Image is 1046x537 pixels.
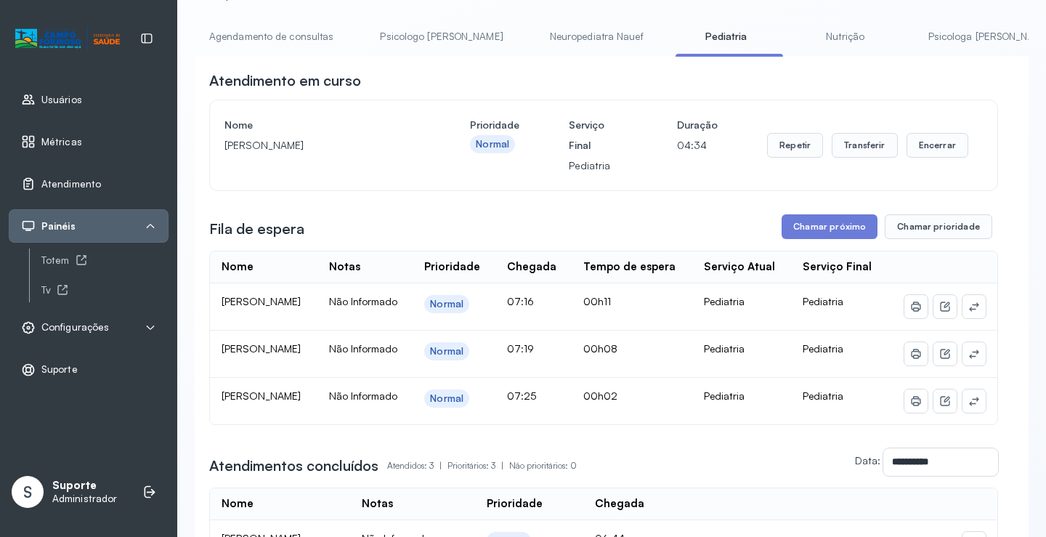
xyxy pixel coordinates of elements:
span: | [501,460,503,471]
div: Totem [41,254,169,267]
span: | [439,460,442,471]
span: Suporte [41,363,78,376]
div: Tempo de espera [583,260,676,274]
div: Chegada [595,497,644,511]
span: 00h11 [583,295,611,307]
span: Atendimento [41,178,101,190]
div: Normal [476,138,509,150]
p: Atendidos: 3 [387,456,447,476]
span: Não Informado [329,389,397,402]
img: Logotipo do estabelecimento [15,27,120,51]
div: Prioridade [424,260,480,274]
span: Painéis [41,220,76,233]
span: 07:19 [507,342,534,355]
span: Configurações [41,321,109,334]
button: Encerrar [907,133,968,158]
h4: Prioridade [470,115,519,135]
div: Pediatria [704,295,779,308]
label: Data: [855,454,880,467]
div: Serviço Final [803,260,872,274]
span: Não Informado [329,342,397,355]
div: Normal [430,392,463,405]
a: Usuários [21,92,156,107]
div: Serviço Atual [704,260,775,274]
div: Chegada [507,260,556,274]
p: Não prioritários: 0 [509,456,577,476]
a: Psicologo [PERSON_NAME] [365,25,517,49]
span: [PERSON_NAME] [222,295,301,307]
span: Não Informado [329,295,397,307]
span: Usuários [41,94,82,106]
div: Notas [329,260,360,274]
p: Administrador [52,493,117,505]
a: Métricas [21,134,156,149]
h3: Atendimentos concluídos [209,456,378,476]
button: Chamar prioridade [885,214,992,239]
div: Pediatria [704,342,779,355]
span: Pediatria [803,342,843,355]
a: Neuropediatra Nauef [535,25,658,49]
div: Nome [222,260,254,274]
span: 00h08 [583,342,617,355]
a: Atendimento [21,177,156,191]
a: Nutrição [795,25,896,49]
h4: Duração [677,115,718,135]
button: Chamar próximo [782,214,877,239]
div: Pediatria [704,389,779,403]
p: [PERSON_NAME] [224,135,421,156]
a: Totem [41,251,169,270]
a: Tv [41,281,169,299]
span: Pediatria [803,389,843,402]
button: Transferir [832,133,898,158]
div: Notas [362,497,393,511]
span: Métricas [41,136,82,148]
h4: Nome [224,115,421,135]
button: Repetir [767,133,823,158]
span: 07:25 [507,389,536,402]
div: Normal [430,345,463,358]
div: Nome [222,497,254,511]
a: Pediatria [676,25,777,49]
h3: Fila de espera [209,219,304,239]
p: Suporte [52,479,117,493]
h4: Serviço Final [569,115,628,156]
h3: Atendimento em curso [209,70,361,91]
a: Agendamento de consultas [195,25,348,49]
div: Prioridade [487,497,543,511]
p: Prioritários: 3 [447,456,509,476]
p: Pediatria [569,156,628,176]
span: Pediatria [803,295,843,307]
span: 00h02 [583,389,617,402]
span: 07:16 [507,295,534,307]
p: 04:34 [677,135,718,156]
span: [PERSON_NAME] [222,342,301,355]
div: Normal [430,298,463,310]
div: Tv [41,284,169,296]
span: [PERSON_NAME] [222,389,301,402]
